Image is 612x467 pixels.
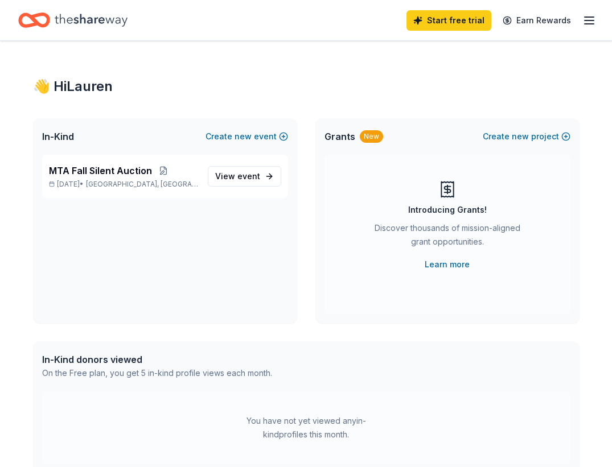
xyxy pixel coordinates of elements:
div: On the Free plan, you get 5 in-kind profile views each month. [42,366,272,380]
a: Learn more [425,258,470,271]
span: In-Kind [42,130,74,143]
p: [DATE] • [49,180,199,189]
span: new [512,130,529,143]
span: new [235,130,252,143]
a: Start free trial [406,10,491,31]
div: New [360,130,383,143]
a: Earn Rewards [496,10,578,31]
button: Createnewproject [483,130,570,143]
span: Grants [325,130,355,143]
button: Createnewevent [206,130,288,143]
span: MTA Fall Silent Auction [49,164,152,177]
div: Discover thousands of mission-aligned grant opportunities. [370,221,525,253]
span: [GEOGRAPHIC_DATA], [GEOGRAPHIC_DATA] [86,180,198,189]
div: 👋 Hi Lauren [33,77,580,96]
div: In-Kind donors viewed [42,353,272,366]
div: You have not yet viewed any in-kind profiles this month. [235,414,377,441]
span: View [215,170,260,183]
a: Home [18,7,128,34]
div: Introducing Grants! [408,203,487,217]
a: View event [208,166,281,187]
span: event [237,171,260,181]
